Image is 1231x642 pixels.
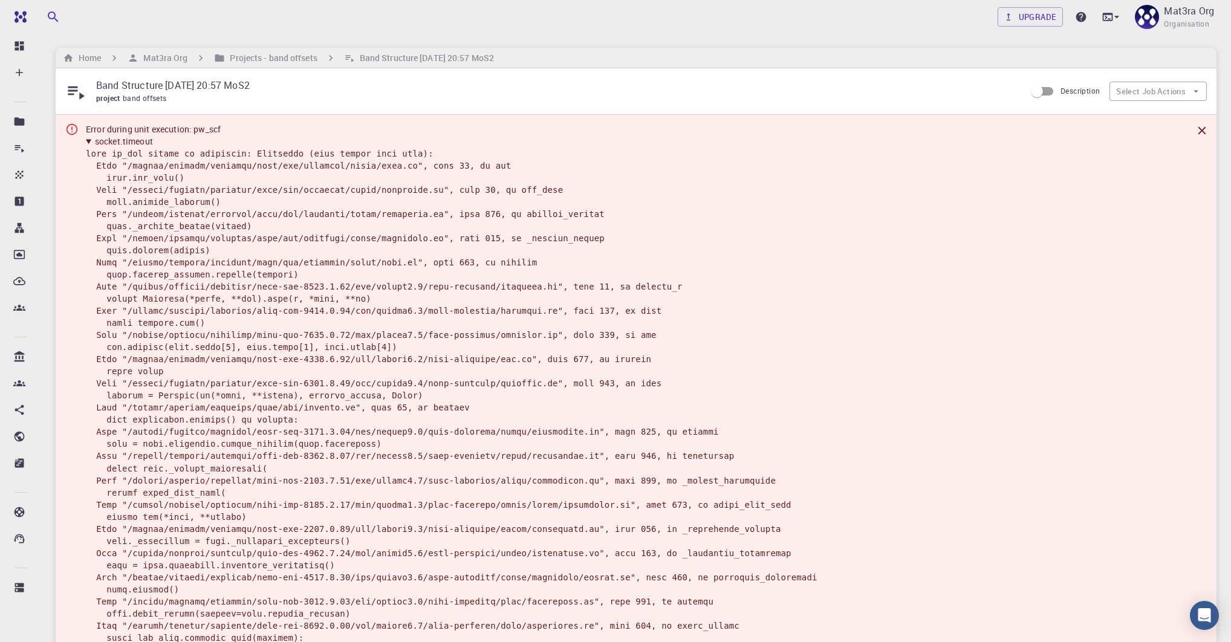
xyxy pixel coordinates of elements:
[1060,86,1100,96] span: Description
[1135,5,1159,29] img: Mat3ra Org
[1192,121,1212,140] button: Close
[10,11,27,23] img: logo
[1164,18,1209,30] span: Organisation
[138,51,187,65] h6: Mat3ra Org
[355,51,494,65] h6: Band Structure [DATE] 20:57 MoS2
[96,93,123,103] span: project
[1109,82,1207,101] button: Select Job Actions
[225,51,317,65] h6: Projects - band offsets
[60,51,496,65] nav: breadcrumb
[96,78,1016,92] p: Band Structure [DATE] 20:57 MoS2
[1190,601,1219,630] div: Open Intercom Messenger
[123,93,172,103] span: band offsets
[86,135,817,148] summary: socket.timeout
[1164,4,1214,18] p: Mat3ra Org
[998,7,1064,27] button: Upgrade
[74,51,101,65] h6: Home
